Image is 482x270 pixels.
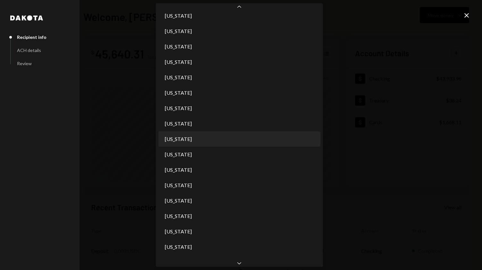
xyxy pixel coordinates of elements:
[165,135,192,143] span: [US_STATE]
[165,181,192,189] span: [US_STATE]
[17,61,32,66] div: Review
[165,89,192,97] span: [US_STATE]
[165,228,192,235] span: [US_STATE]
[165,166,192,174] span: [US_STATE]
[165,12,192,20] span: [US_STATE]
[17,34,47,40] div: Recipient info
[165,120,192,127] span: [US_STATE]
[165,197,192,205] span: [US_STATE]
[165,27,192,35] span: [US_STATE]
[165,74,192,81] span: [US_STATE]
[165,151,192,158] span: [US_STATE]
[165,243,192,251] span: [US_STATE]
[17,48,41,53] div: ACH details
[165,212,192,220] span: [US_STATE]
[165,43,192,50] span: [US_STATE]
[165,58,192,66] span: [US_STATE]
[165,104,192,112] span: [US_STATE]
[165,258,192,266] span: [US_STATE]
